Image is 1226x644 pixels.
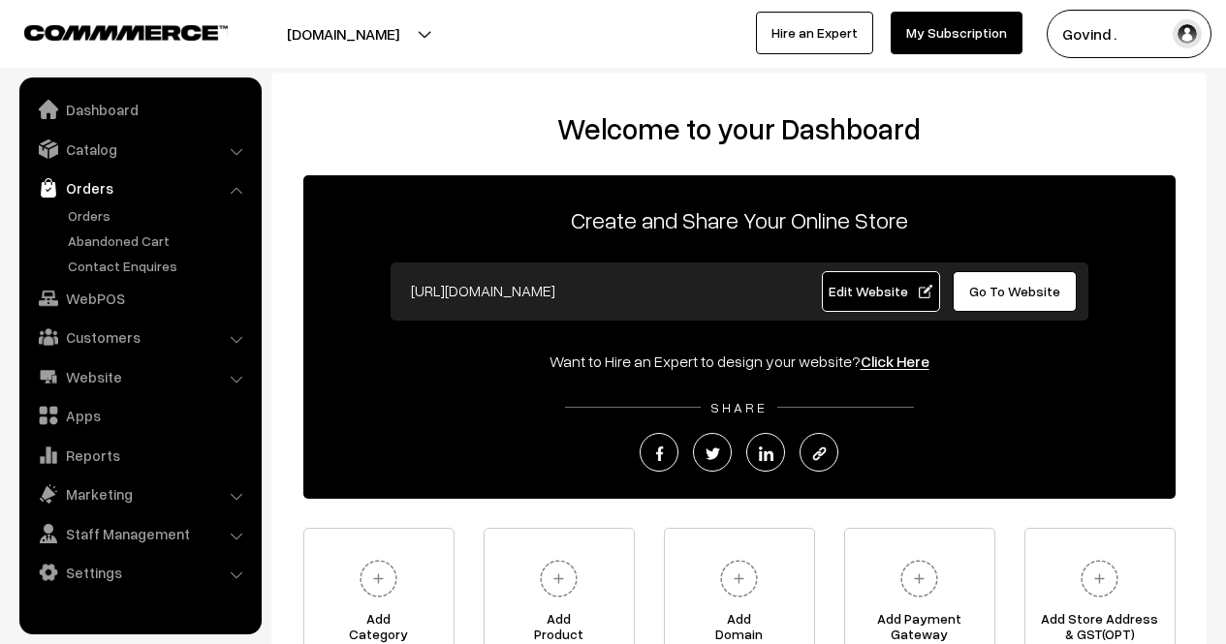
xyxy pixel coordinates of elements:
a: WebPOS [24,281,255,316]
a: Abandoned Cart [63,230,255,251]
a: Reports [24,438,255,473]
a: Edit Website [822,271,940,312]
img: plus.svg [532,552,585,605]
img: plus.svg [352,552,405,605]
button: [DOMAIN_NAME] [219,10,467,58]
a: Orders [63,205,255,226]
a: Staff Management [24,516,255,551]
span: SHARE [701,399,777,415]
a: Apps [24,398,255,433]
a: Go To Website [953,271,1078,312]
a: My Subscription [891,12,1022,54]
a: Contact Enquires [63,256,255,276]
a: Customers [24,320,255,354]
a: Dashboard [24,92,255,127]
a: Hire an Expert [756,12,873,54]
a: Website [24,359,255,394]
p: Create and Share Your Online Store [303,202,1176,237]
a: Click Here [861,352,929,371]
a: Settings [24,555,255,590]
img: plus.svg [893,552,946,605]
div: Want to Hire an Expert to design your website? [303,350,1176,373]
span: Edit Website [829,283,932,299]
span: Go To Website [969,283,1060,299]
button: Govind . [1047,10,1211,58]
h2: Welcome to your Dashboard [291,111,1187,146]
img: COMMMERCE [24,25,228,40]
a: Catalog [24,132,255,167]
img: plus.svg [712,552,766,605]
img: plus.svg [1073,552,1126,605]
a: Marketing [24,476,255,511]
a: Orders [24,170,255,205]
a: COMMMERCE [24,19,194,43]
img: user [1173,19,1202,48]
